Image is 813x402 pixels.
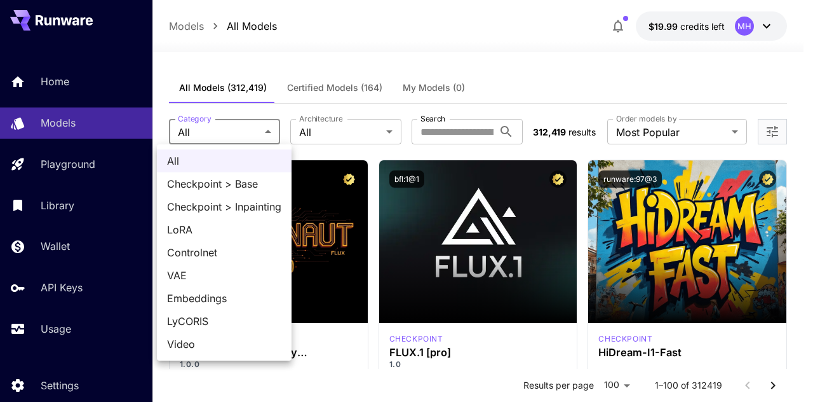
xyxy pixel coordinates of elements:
span: LoRA [167,222,281,237]
span: VAE [167,268,281,283]
span: Controlnet [167,245,281,260]
span: Video [167,336,281,352]
span: LyCORIS [167,314,281,329]
span: Checkpoint > Inpainting [167,199,281,214]
span: Embeddings [167,291,281,306]
span: All [167,153,281,169]
span: Checkpoint > Base [167,176,281,191]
